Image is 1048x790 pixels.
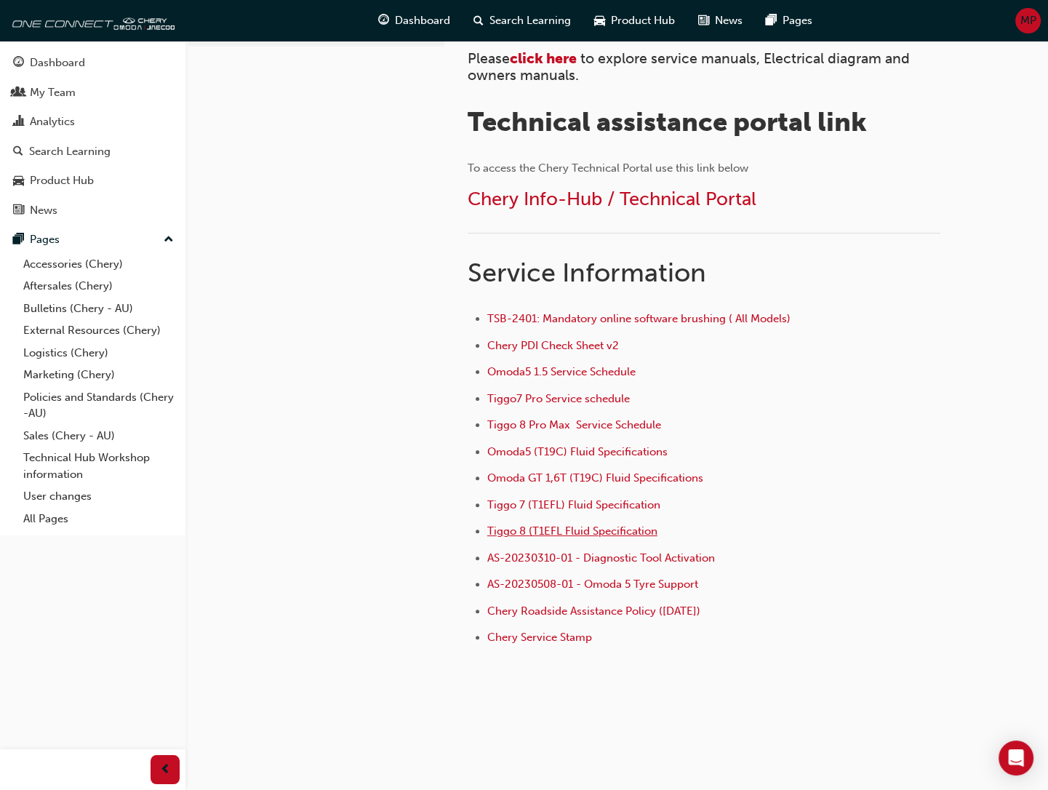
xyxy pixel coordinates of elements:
[17,275,180,298] a: Aftersales (Chery)
[378,12,389,30] span: guage-icon
[487,339,619,352] a: Chery PDI Check Sheet v2
[395,12,450,29] span: Dashboard
[17,447,180,485] a: Technical Hub Workshop information
[462,6,583,36] a: search-iconSearch Learning
[13,57,24,70] span: guage-icon
[6,226,180,253] button: Pages
[754,6,824,36] a: pages-iconPages
[30,55,85,71] div: Dashboard
[30,113,75,130] div: Analytics
[17,253,180,276] a: Accessories (Chery)
[487,445,668,458] a: Omoda5 (T19C) Fluid Specifications
[583,6,687,36] a: car-iconProduct Hub
[164,231,174,250] span: up-icon
[30,84,76,101] div: My Team
[6,138,180,165] a: Search Learning
[367,6,462,36] a: guage-iconDashboard
[7,6,175,35] img: oneconnect
[30,172,94,189] div: Product Hub
[468,161,748,175] span: To access the Chery Technical Portal use this link below
[487,471,703,484] a: Omoda GT 1,6T (T19C) Fluid Specifications
[13,204,24,218] span: news-icon
[594,12,605,30] span: car-icon
[17,485,180,508] a: User changes
[487,524,657,538] a: Tiggo 8 (T1EFL Fluid Specification
[468,257,706,288] span: Service Information
[13,116,24,129] span: chart-icon
[13,175,24,188] span: car-icon
[487,605,700,618] a: Chery Roadside Assistance Policy ([DATE])
[487,365,636,378] a: Omoda5 1.5 Service Schedule
[17,425,180,447] a: Sales (Chery - AU)
[13,87,24,100] span: people-icon
[30,202,57,219] div: News
[29,143,111,160] div: Search Learning
[687,6,754,36] a: news-iconNews
[6,108,180,135] a: Analytics
[468,50,510,67] span: Please
[1015,8,1041,33] button: MP
[999,741,1033,775] div: Open Intercom Messenger
[6,197,180,224] a: News
[17,508,180,530] a: All Pages
[487,578,698,591] a: AS-20230508-01 - Omoda 5 Tyre Support
[473,12,484,30] span: search-icon
[17,364,180,386] a: Marketing (Chery)
[6,49,180,76] a: Dashboard
[468,106,867,137] span: Technical assistance portal link
[17,298,180,320] a: Bulletins (Chery - AU)
[487,392,630,405] a: Tiggo7 Pro Service schedule
[6,167,180,194] a: Product Hub
[487,498,663,511] a: Tiggo 7 (T1EFL) Fluid Specification
[13,234,24,247] span: pages-icon
[13,145,23,159] span: search-icon
[160,761,171,779] span: prev-icon
[611,12,675,29] span: Product Hub
[487,551,715,564] a: AS-20230310-01 - Diagnostic Tool Activation
[468,188,756,210] a: Chery Info-Hub / Technical Portal
[17,342,180,364] a: Logistics (Chery)
[510,50,577,67] a: click here
[468,50,913,84] span: to explore service manuals, Electrical diagram and owners manuals.
[783,12,812,29] span: Pages
[17,319,180,342] a: External Resources (Chery)
[487,418,661,431] a: Tiggo 8 Pro Max Service Schedule
[487,631,592,644] a: Chery Service Stamp
[715,12,743,29] span: News
[487,312,791,325] a: TSB-2401: Mandatory online software brushing ( All Models)
[698,12,709,30] span: news-icon
[1020,12,1036,29] span: MP
[17,386,180,425] a: Policies and Standards (Chery -AU)
[766,12,777,30] span: pages-icon
[489,12,571,29] span: Search Learning
[6,79,180,106] a: My Team
[6,47,180,226] button: DashboardMy TeamAnalyticsSearch LearningProduct HubNews
[30,231,60,248] div: Pages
